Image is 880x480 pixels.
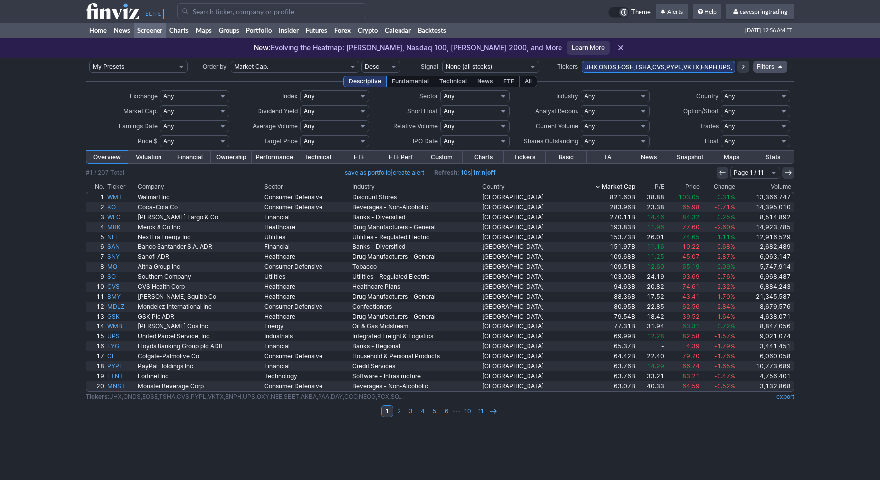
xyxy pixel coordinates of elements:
a: Tickers [504,151,545,163]
span: 77.60 [682,223,700,231]
a: 82.58 [666,331,701,341]
a: 4 [86,222,106,232]
a: Healthcare Plans [351,282,481,292]
a: Insider [275,23,302,38]
a: 45.07 [666,252,701,262]
a: 66.74 [666,361,701,371]
span: 14.29 [647,362,664,370]
a: 26.01 [637,232,666,242]
a: 2,682,489 [737,242,794,252]
a: 18.42 [637,312,666,321]
span: -1.76% [714,352,735,360]
a: - [637,341,666,351]
a: Banks - Diversified [351,212,481,222]
a: 3,441,451 [737,341,794,351]
span: 62.56 [682,303,700,310]
a: FTNT [106,371,136,381]
a: 79.70 [666,351,701,361]
a: 5,747,914 [737,262,794,272]
a: 14 [86,321,106,331]
a: KO [106,202,136,212]
a: 74.65 [666,232,701,242]
a: 63.31 [666,321,701,331]
a: Financial [263,242,351,252]
a: Oil & Gas Midstream [351,321,481,331]
a: cavespringtrading [726,4,794,20]
a: Snapshot [669,151,711,163]
a: -2.32% [701,282,737,292]
span: 74.61 [682,283,700,290]
a: [GEOGRAPHIC_DATA] [481,312,573,321]
a: Ownership [211,151,252,163]
a: 12,916,529 [737,232,794,242]
a: -1.57% [701,331,737,341]
span: Theme [631,7,651,18]
a: Crypto [354,23,381,38]
input: Search [177,3,366,19]
div: All [519,76,537,87]
a: [GEOGRAPHIC_DATA] [481,272,573,282]
a: Software - Infrastructure [351,371,481,381]
a: 93.69 [666,272,701,282]
span: 84.32 [682,213,700,221]
a: [GEOGRAPHIC_DATA] [481,361,573,371]
a: Healthcare [263,292,351,302]
span: 103.05 [678,193,700,201]
a: -1.65% [701,361,737,371]
a: 270.11B [573,212,637,222]
a: 10.22 [666,242,701,252]
a: 4.39 [666,341,701,351]
a: 65.19 [666,262,701,272]
span: -0.71% [714,203,735,211]
a: Banks - Regional [351,341,481,351]
a: Drug Manufacturers - General [351,252,481,262]
a: 39.52 [666,312,701,321]
a: [GEOGRAPHIC_DATA] [481,321,573,331]
a: Lloyds Banking Group plc ADR [136,341,263,351]
a: 15 [86,331,106,341]
a: Integrated Freight & Logistics [351,331,481,341]
a: 12 [86,302,106,312]
a: Futures [302,23,331,38]
a: NextEra Energy Inc [136,232,263,242]
a: Sanofi ADR [136,252,263,262]
a: 14.46 [637,212,666,222]
a: Backtests [414,23,450,38]
span: 66.74 [682,362,700,370]
a: [GEOGRAPHIC_DATA] [481,212,573,222]
a: [GEOGRAPHIC_DATA] [481,302,573,312]
a: 0.31% [701,192,737,202]
a: WMT [106,192,136,202]
span: 11.96 [647,223,664,231]
a: 1min [473,169,485,176]
a: News [628,151,669,163]
a: 63.76B [573,371,637,381]
a: 17 [86,351,106,361]
a: 88.36B [573,292,637,302]
span: -2.32% [714,283,735,290]
a: 8,514,892 [737,212,794,222]
a: 6,063,147 [737,252,794,262]
a: CL [106,351,136,361]
a: Financial [263,212,351,222]
span: 74.65 [682,233,700,240]
a: 283.96B [573,202,637,212]
a: Alerts [656,4,688,20]
a: 17.52 [637,292,666,302]
span: -1.79% [714,342,735,350]
a: Portfolio [242,23,275,38]
a: 8 [86,262,106,272]
a: 10 [86,282,106,292]
a: Banks - Diversified [351,242,481,252]
a: Valuation [128,151,169,163]
a: [GEOGRAPHIC_DATA] [481,202,573,212]
a: 3 [86,212,106,222]
span: -2.84% [714,303,735,310]
a: Groups [215,23,242,38]
a: 19 [86,371,106,381]
a: 821.60B [573,192,637,202]
a: Household & Personal Products [351,351,481,361]
span: 11.25 [647,253,664,260]
a: 1 [86,192,106,202]
div: Descriptive [343,76,387,87]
